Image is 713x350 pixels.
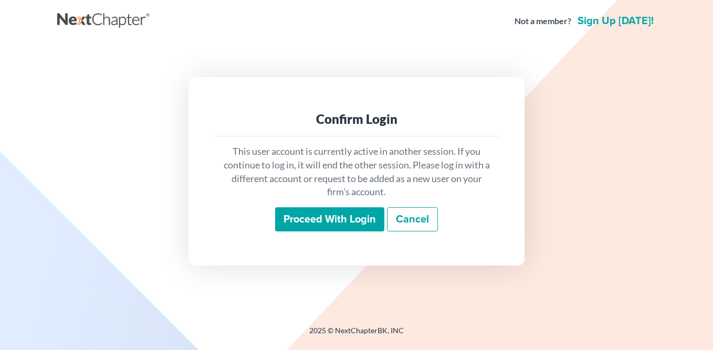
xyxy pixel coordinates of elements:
input: Proceed with login [275,207,384,231]
strong: Not a member? [515,15,571,27]
a: Sign up [DATE]! [575,16,656,26]
p: This user account is currently active in another session. If you continue to log in, it will end ... [222,145,491,199]
a: Cancel [387,207,438,231]
div: Confirm Login [222,111,491,128]
div: 2025 © NextChapterBK, INC [57,325,656,344]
